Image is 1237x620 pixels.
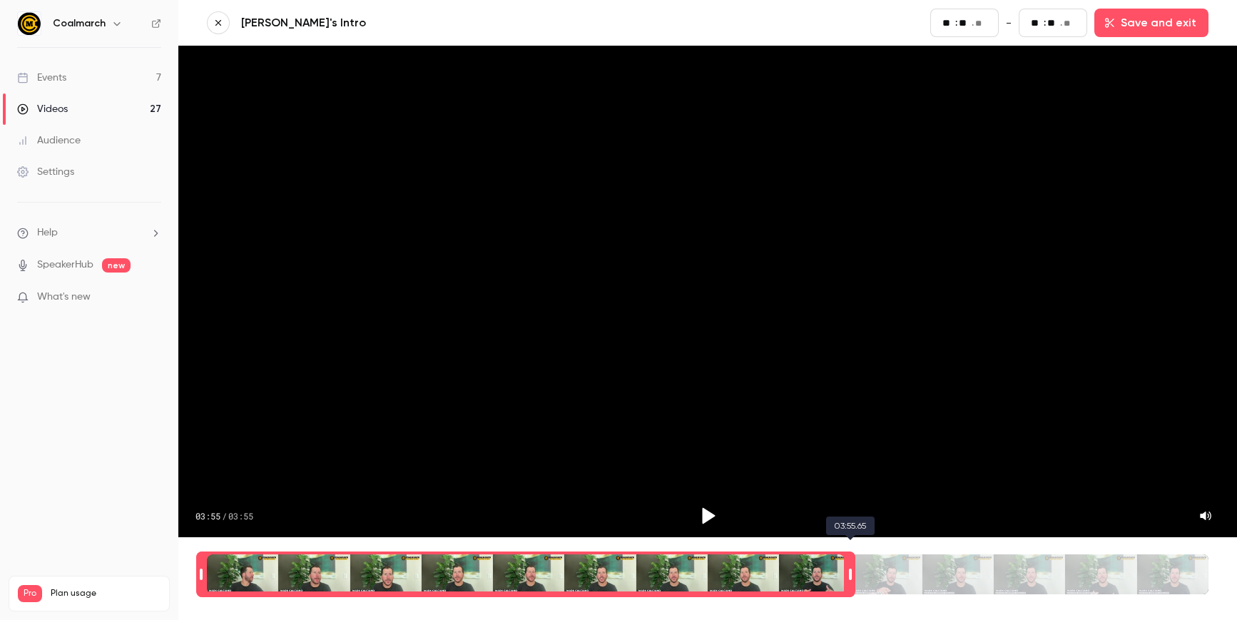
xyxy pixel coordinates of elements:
[942,15,954,31] input: minutes
[17,133,81,148] div: Audience
[1064,16,1075,31] input: milliseconds
[845,553,855,596] div: Time range seconds end time
[1044,16,1046,31] span: :
[196,553,206,596] div: Time range seconds start time
[1094,9,1208,37] button: Save and exit
[37,290,91,305] span: What's new
[930,9,999,37] fieldset: 00:00.00
[37,258,93,273] a: SpeakerHub
[53,16,106,31] h6: Coalmarch
[955,16,957,31] span: :
[1191,502,1220,530] button: Mute
[1060,16,1062,31] span: .
[959,15,970,31] input: seconds
[241,14,584,31] a: [PERSON_NAME]'s Intro
[222,510,227,522] span: /
[1031,15,1042,31] input: minutes
[1006,14,1012,31] span: -
[17,165,74,179] div: Settings
[691,499,725,533] button: Play
[17,225,161,240] li: help-dropdown-opener
[195,510,253,522] div: 03:55
[102,258,131,273] span: new
[37,225,58,240] span: Help
[144,291,161,304] iframe: Noticeable Trigger
[1019,9,1087,37] fieldset: 03:55.65
[972,16,974,31] span: .
[207,554,1208,594] div: Time range selector
[18,12,41,35] img: Coalmarch
[178,46,1237,537] section: Video player
[195,510,220,522] span: 03:55
[17,71,66,85] div: Events
[1047,15,1059,31] input: seconds
[228,510,253,522] span: 03:55
[975,16,987,31] input: milliseconds
[18,585,42,602] span: Pro
[51,588,161,599] span: Plan usage
[17,102,68,116] div: Videos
